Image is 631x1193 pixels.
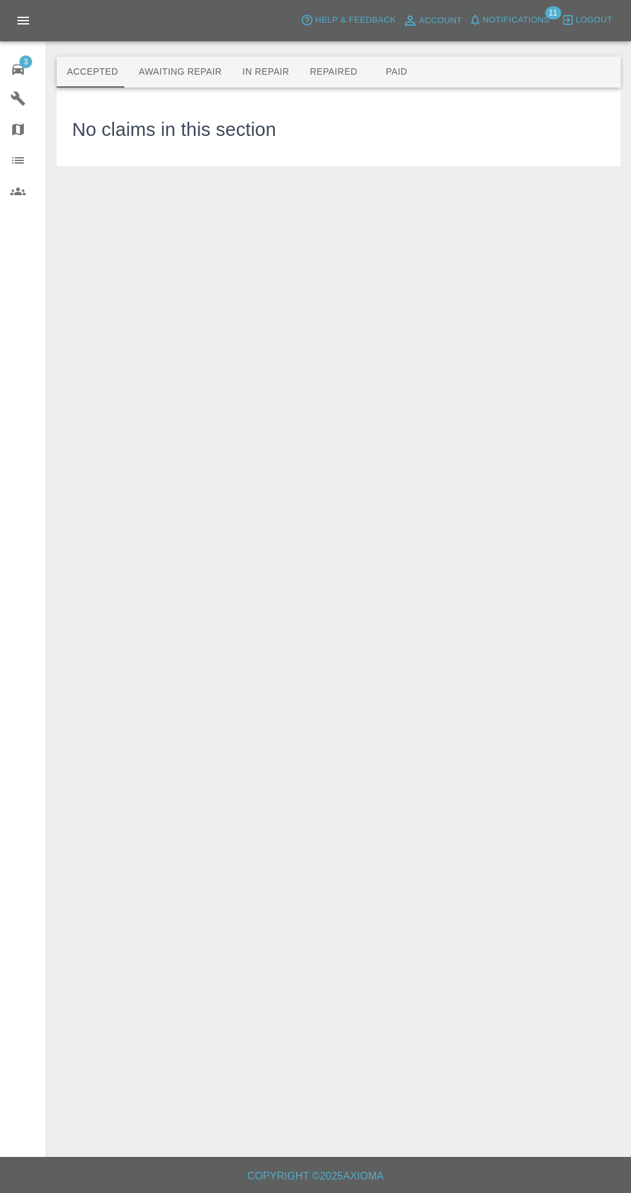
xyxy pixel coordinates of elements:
[558,10,616,30] button: Logout
[8,5,39,36] button: Open drawer
[419,14,462,28] span: Account
[299,57,368,88] button: Repaired
[128,57,232,88] button: Awaiting Repair
[399,10,466,31] a: Account
[10,1167,621,1185] h6: Copyright © 2025 Axioma
[315,13,395,28] span: Help & Feedback
[466,10,553,30] button: Notifications
[72,116,276,144] h3: No claims in this section
[57,57,128,88] button: Accepted
[368,57,426,88] button: Paid
[576,13,612,28] span: Logout
[545,6,561,19] span: 11
[483,13,550,28] span: Notifications
[297,10,399,30] button: Help & Feedback
[232,57,300,88] button: In Repair
[19,55,32,68] span: 3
